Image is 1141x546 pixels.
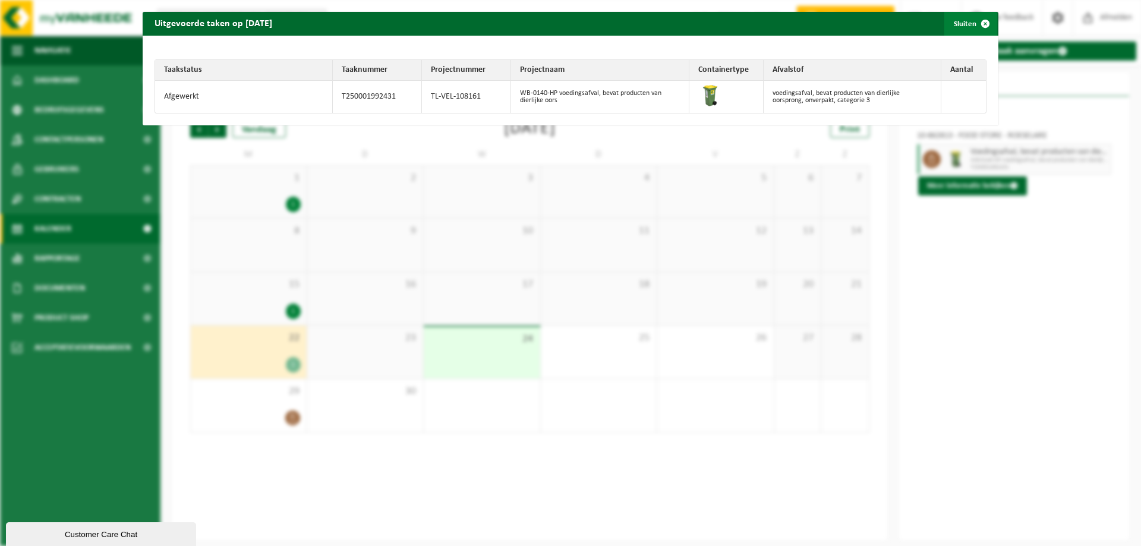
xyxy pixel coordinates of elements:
[511,81,689,113] td: WB-0140-HP voedingsafval, bevat producten van dierlijke oors
[944,12,997,36] button: Sluiten
[143,12,284,34] h2: Uitgevoerde taken op [DATE]
[155,81,333,113] td: Afgewerkt
[941,60,986,81] th: Aantal
[333,60,422,81] th: Taaknummer
[422,60,511,81] th: Projectnummer
[155,60,333,81] th: Taakstatus
[6,520,198,546] iframe: chat widget
[333,81,422,113] td: T250001992431
[422,81,511,113] td: TL-VEL-108161
[511,60,689,81] th: Projectnaam
[764,81,941,113] td: voedingsafval, bevat producten van dierlijke oorsprong, onverpakt, categorie 3
[764,60,941,81] th: Afvalstof
[698,84,722,108] img: WB-0140-HPE-GN-50
[689,60,764,81] th: Containertype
